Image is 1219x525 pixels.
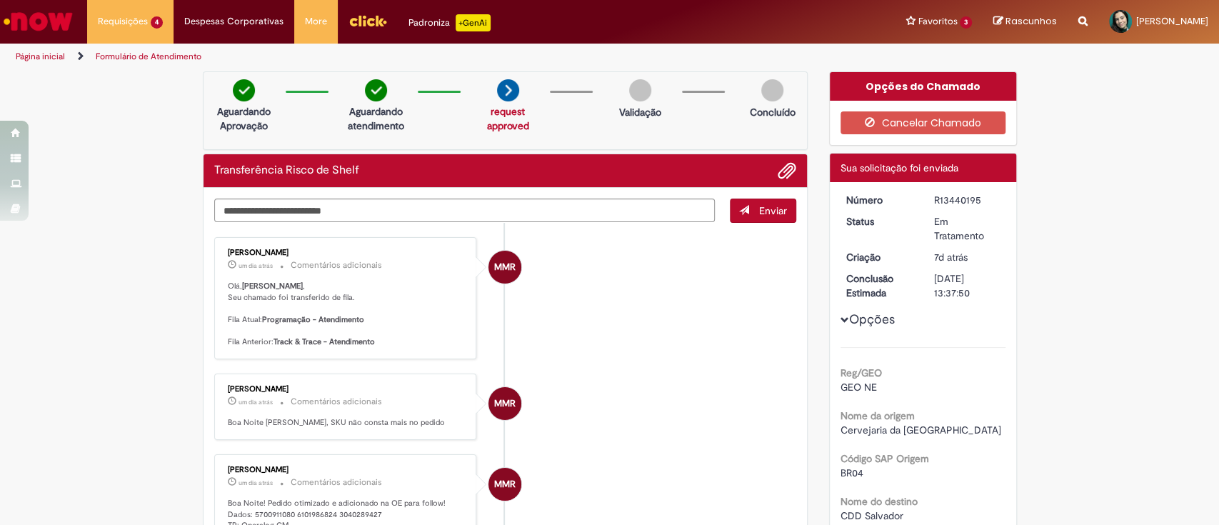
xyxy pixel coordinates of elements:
[934,250,1000,264] div: 22/08/2025 14:37:45
[291,396,382,408] small: Comentários adicionais
[841,495,918,508] b: Nome do destino
[918,14,957,29] span: Favoritos
[341,104,411,133] p: Aguardando atendimento
[214,199,716,223] textarea: Digite sua mensagem aqui...
[239,479,273,487] time: 27/08/2025 18:28:21
[841,409,915,422] b: Nome da origem
[836,214,923,229] dt: Status
[761,79,783,101] img: img-circle-grey.png
[11,44,802,70] ul: Trilhas de página
[228,249,466,257] div: [PERSON_NAME]
[841,466,863,479] span: BR04
[993,15,1057,29] a: Rascunhos
[494,467,516,501] span: MMR
[233,79,255,101] img: check-circle-green.png
[488,468,521,501] div: Matheus Maia Rocha
[934,251,968,264] time: 22/08/2025 14:37:45
[408,14,491,31] div: Padroniza
[934,193,1000,207] div: R13440195
[228,281,466,348] p: Olá, , Seu chamado foi transferido de fila. Fila Atual: Fila Anterior:
[934,251,968,264] span: 7d atrás
[836,193,923,207] dt: Número
[1,7,75,36] img: ServiceNow
[16,51,65,62] a: Página inicial
[487,105,529,132] a: request approved
[239,261,273,270] time: 27/08/2025 18:30:49
[365,79,387,101] img: check-circle-green.png
[291,476,382,489] small: Comentários adicionais
[488,387,521,420] div: Matheus Maia Rocha
[1136,15,1208,27] span: [PERSON_NAME]
[151,16,163,29] span: 4
[214,164,359,177] h2: Transferência Risco de Shelf Histórico de tíquete
[228,417,466,429] p: Boa Noite [PERSON_NAME], SKU não consta mais no pedido
[749,105,795,119] p: Concluído
[841,424,1001,436] span: Cervejaria da [GEOGRAPHIC_DATA]
[836,271,923,300] dt: Conclusão Estimada
[239,261,273,270] span: um dia atrás
[778,161,796,180] button: Adicionar anexos
[629,79,651,101] img: img-circle-grey.png
[497,79,519,101] img: arrow-next.png
[730,199,796,223] button: Enviar
[494,250,516,284] span: MMR
[96,51,201,62] a: Formulário de Atendimento
[619,105,661,119] p: Validação
[239,398,273,406] time: 27/08/2025 18:30:45
[841,381,877,394] span: GEO NE
[291,259,382,271] small: Comentários adicionais
[960,16,972,29] span: 3
[242,281,303,291] b: [PERSON_NAME]
[239,398,273,406] span: um dia atrás
[274,336,375,347] b: Track & Trace - Atendimento
[488,251,521,284] div: Matheus Maia Rocha
[184,14,284,29] span: Despesas Corporativas
[494,386,516,421] span: MMR
[98,14,148,29] span: Requisições
[228,466,466,474] div: [PERSON_NAME]
[228,385,466,394] div: [PERSON_NAME]
[841,452,929,465] b: Código SAP Origem
[830,72,1016,101] div: Opções do Chamado
[836,250,923,264] dt: Criação
[934,271,1000,300] div: [DATE] 13:37:50
[209,104,279,133] p: Aguardando Aprovação
[841,509,903,522] span: CDD Salvador
[759,204,787,217] span: Enviar
[841,366,882,379] b: Reg/GEO
[305,14,327,29] span: More
[262,314,364,325] b: Programação - Atendimento
[1005,14,1057,28] span: Rascunhos
[239,479,273,487] span: um dia atrás
[348,10,387,31] img: click_logo_yellow_360x200.png
[934,214,1000,243] div: Em Tratamento
[841,111,1005,134] button: Cancelar Chamado
[841,161,958,174] span: Sua solicitação foi enviada
[456,14,491,31] p: +GenAi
